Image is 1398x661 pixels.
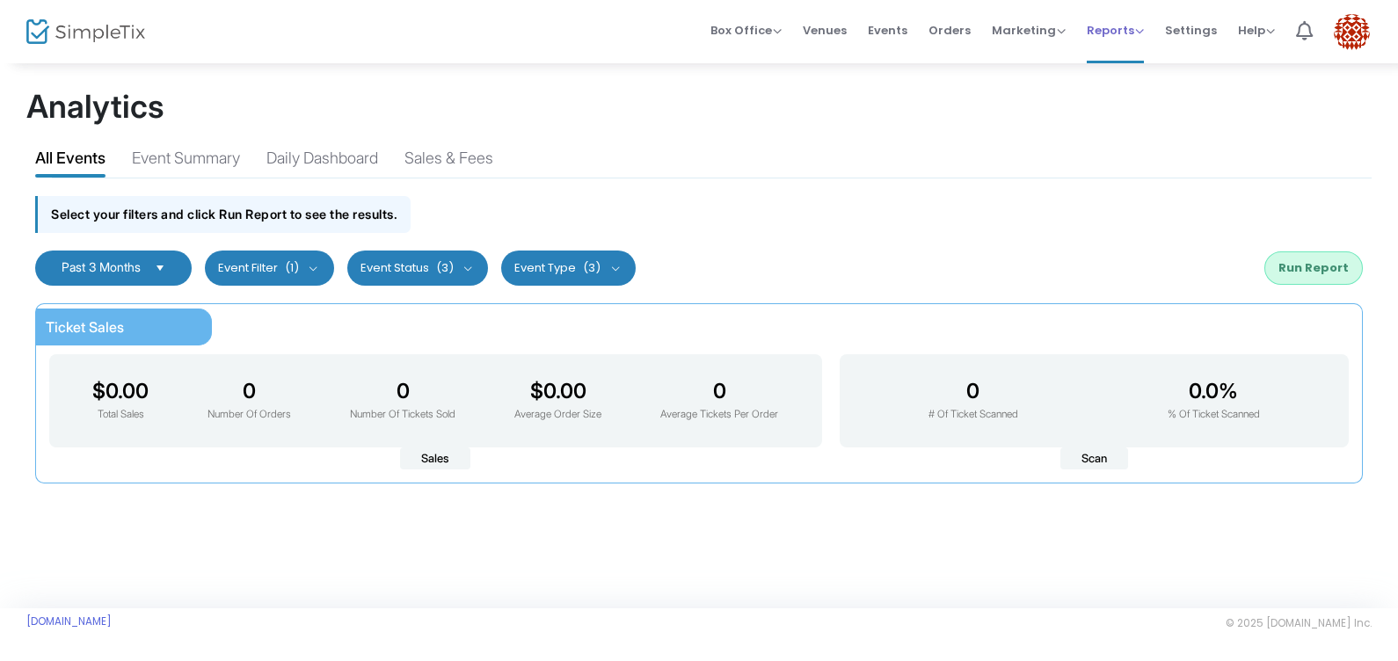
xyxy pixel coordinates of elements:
button: Select [148,261,172,275]
span: Settings [1165,8,1217,53]
p: # Of Ticket Scanned [928,407,1018,423]
div: Select your filters and click Run Report to see the results. [35,196,411,232]
span: Ticket Sales [46,318,124,336]
div: Sales & Fees [404,146,493,177]
button: Event Status(3) [347,251,489,286]
span: Events [868,8,907,53]
button: Event Type(3) [501,251,636,286]
span: Marketing [992,22,1066,39]
h3: 0 [928,379,1018,403]
span: (3) [583,261,601,275]
span: Help [1238,22,1275,39]
p: Number Of Tickets Sold [350,407,455,423]
div: All Events [35,146,106,177]
span: Box Office [710,22,782,39]
p: Average Tickets Per Order [660,407,778,423]
span: © 2025 [DOMAIN_NAME] Inc. [1226,616,1372,630]
span: Sales [400,447,470,470]
p: Total Sales [92,407,149,423]
p: % Of Ticket Scanned [1168,407,1260,423]
h3: 0 [208,379,291,403]
span: Past 3 Months [62,259,141,274]
p: Average Order Size [514,407,601,423]
span: Reports [1087,22,1144,39]
span: Scan [1060,447,1128,470]
span: Orders [928,8,971,53]
h3: $0.00 [514,379,601,403]
span: (1) [285,261,299,275]
a: [DOMAIN_NAME] [26,614,112,628]
h1: Analytics [26,88,1372,126]
h3: $0.00 [92,379,149,403]
h3: 0 [350,379,455,403]
p: Number Of Orders [208,407,291,423]
div: Event Summary [132,146,240,177]
button: Event Filter(1) [205,251,334,286]
h3: 0.0% [1168,379,1260,403]
span: Venues [803,8,847,53]
span: (3) [436,261,454,275]
h3: 0 [660,379,778,403]
div: Daily Dashboard [266,146,378,177]
button: Run Report [1264,251,1363,285]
